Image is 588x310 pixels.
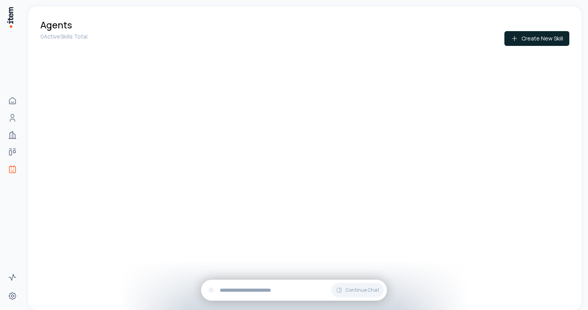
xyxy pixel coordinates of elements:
span: Continue Chat [345,287,379,293]
a: Agents [5,161,20,177]
img: Item Brain Logo [6,6,14,28]
a: Companies [5,127,20,143]
h1: Agents [40,19,72,31]
a: Home [5,93,20,109]
a: Settings [5,288,20,304]
button: Create New Skill [504,31,569,46]
div: Continue Chat [201,280,387,301]
button: Continue Chat [331,283,384,298]
p: 0 Active Skills Total [40,33,87,40]
a: Activity [5,270,20,285]
a: People [5,110,20,126]
a: Deals [5,144,20,160]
